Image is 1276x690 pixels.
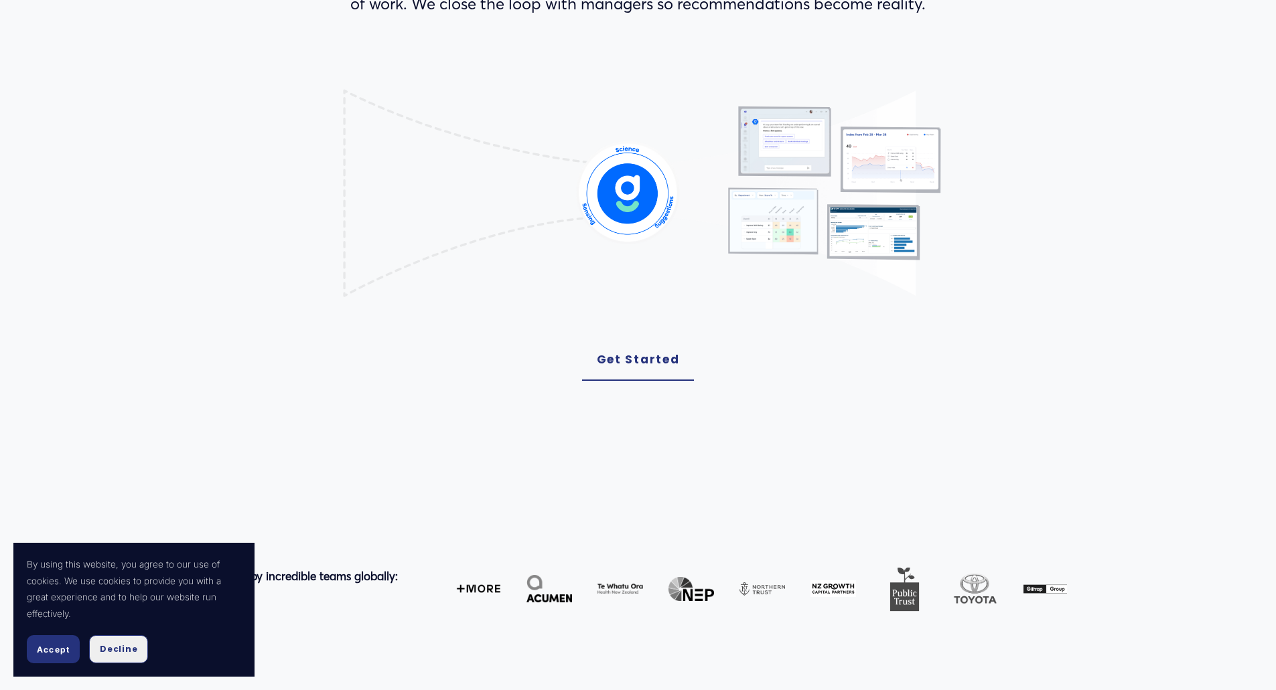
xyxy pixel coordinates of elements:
strong: Trusted by incredible teams globally: [209,569,398,583]
span: Accept [37,644,70,655]
a: Get Started [582,339,695,381]
button: Decline [89,635,148,663]
p: By using this website, you agree to our use of cookies. We use cookies to provide you with a grea... [27,556,241,622]
button: Accept [27,635,80,663]
section: Cookie banner [13,543,255,677]
span: Decline [100,643,137,655]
